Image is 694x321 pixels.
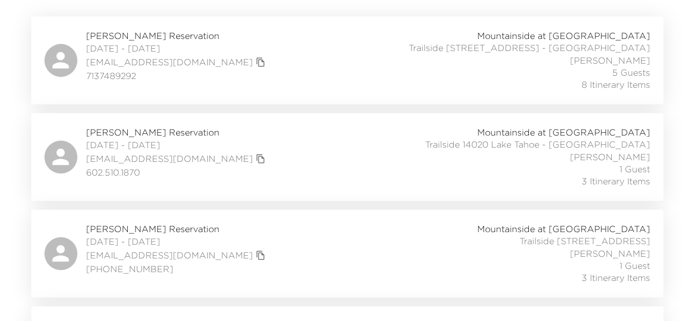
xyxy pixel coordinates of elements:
[582,78,650,91] span: 8 Itinerary Items
[477,30,650,42] span: Mountainside at [GEOGRAPHIC_DATA]
[86,139,268,151] span: [DATE] - [DATE]
[31,210,663,297] a: [PERSON_NAME] Reservation[DATE] - [DATE][EMAIL_ADDRESS][DOMAIN_NAME]copy primary member email[PHO...
[425,138,650,150] span: Trailside 14020 Lake Tahoe - [GEOGRAPHIC_DATA]
[86,263,268,275] span: [PHONE_NUMBER]
[570,151,650,163] span: [PERSON_NAME]
[86,42,268,54] span: [DATE] - [DATE]
[253,151,268,166] button: copy primary member email
[86,235,268,247] span: [DATE] - [DATE]
[86,56,253,68] a: [EMAIL_ADDRESS][DOMAIN_NAME]
[612,66,650,78] span: 5 Guests
[86,223,268,235] span: [PERSON_NAME] Reservation
[409,42,650,54] span: Trailside [STREET_ADDRESS] - [GEOGRAPHIC_DATA]
[86,70,268,82] span: 7137489292
[86,166,268,178] span: 602.510.1870
[86,30,268,42] span: [PERSON_NAME] Reservation
[570,247,650,260] span: [PERSON_NAME]
[619,260,650,272] span: 1 Guest
[570,54,650,66] span: [PERSON_NAME]
[31,16,663,104] a: [PERSON_NAME] Reservation[DATE] - [DATE][EMAIL_ADDRESS][DOMAIN_NAME]copy primary member email7137...
[253,54,268,70] button: copy primary member email
[86,249,253,261] a: [EMAIL_ADDRESS][DOMAIN_NAME]
[477,126,650,138] span: Mountainside at [GEOGRAPHIC_DATA]
[619,163,650,175] span: 1 Guest
[582,272,650,284] span: 3 Itinerary Items
[520,235,650,247] span: Trailside [STREET_ADDRESS]
[86,153,253,165] a: [EMAIL_ADDRESS][DOMAIN_NAME]
[582,175,650,187] span: 3 Itinerary Items
[31,113,663,201] a: [PERSON_NAME] Reservation[DATE] - [DATE][EMAIL_ADDRESS][DOMAIN_NAME]copy primary member email602....
[253,247,268,263] button: copy primary member email
[477,223,650,235] span: Mountainside at [GEOGRAPHIC_DATA]
[86,126,268,138] span: [PERSON_NAME] Reservation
